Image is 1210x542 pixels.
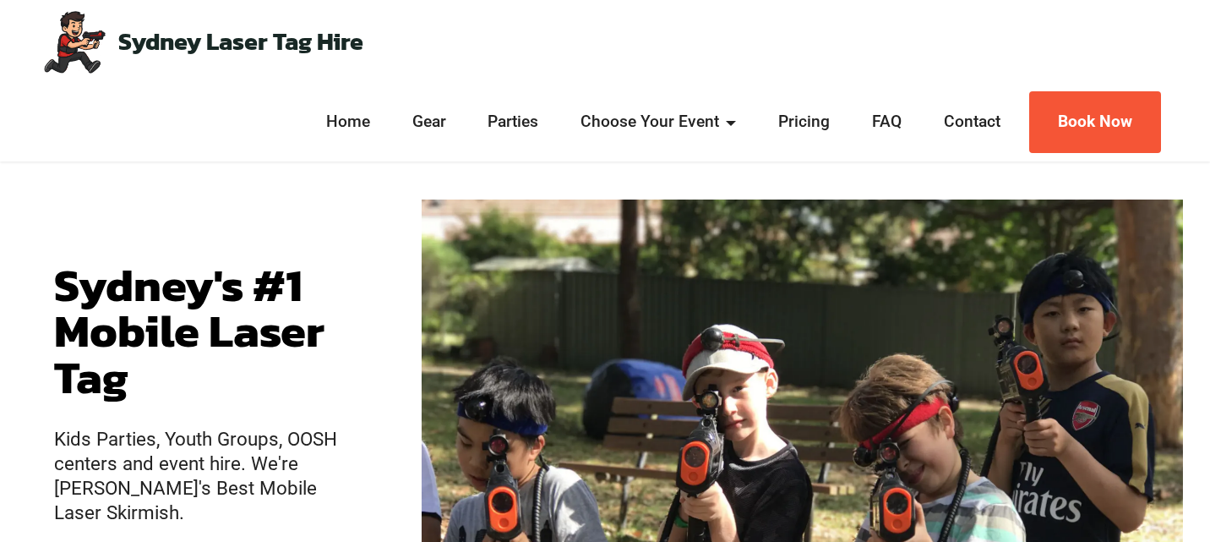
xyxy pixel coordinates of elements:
a: Book Now [1029,91,1161,153]
a: Gear [407,110,451,134]
a: Choose Your Event [576,110,742,134]
a: Pricing [773,110,835,134]
strong: Sydney's #1 Mobile Laser Tag [54,250,324,411]
p: Kids Parties, Youth Groups, OOSH centers and event hire. We're [PERSON_NAME]'s Best Mobile Laser ... [54,427,368,526]
a: FAQ [867,110,907,134]
img: Mobile Laser Tag Parties Sydney [41,8,107,74]
a: Home [321,110,375,134]
a: Contact [939,110,1006,134]
a: Parties [483,110,544,134]
a: Sydney Laser Tag Hire [118,30,363,54]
